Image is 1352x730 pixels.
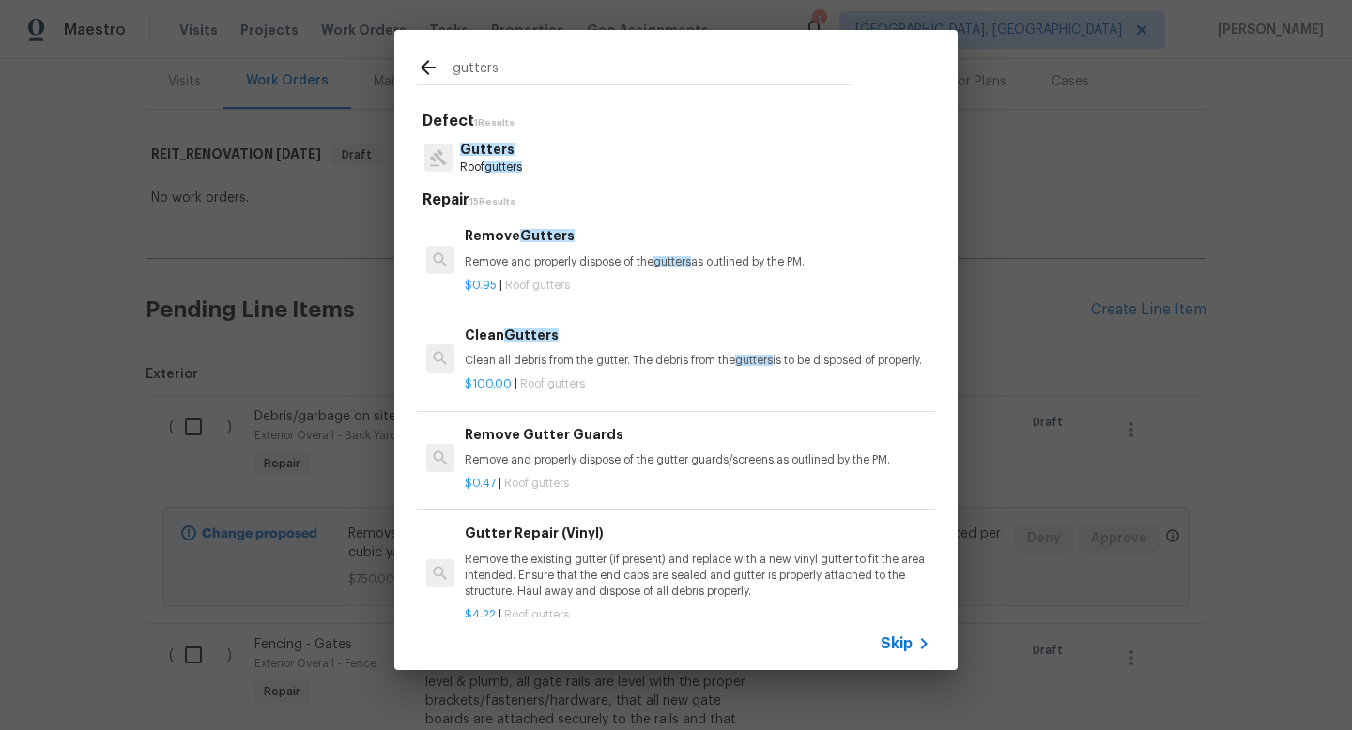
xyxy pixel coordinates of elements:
[465,478,496,489] span: $0.47
[465,254,930,270] p: Remove and properly dispose of the as outlined by the PM.
[504,328,559,342] span: Gutters
[465,552,930,600] p: Remove the existing gutter (if present) and replace with a new vinyl gutter to fit the area inten...
[460,160,522,175] p: Roof
[465,225,930,246] h6: Remove
[504,609,569,620] span: Roof gutters
[520,378,585,389] span: Roof gutters
[465,280,497,291] span: $0.95
[465,452,930,468] p: Remove and properly dispose of the gutter guards/screens as outlined by the PM.
[465,609,496,620] span: $4.22
[469,197,515,206] span: 15 Results
[460,143,515,156] span: Gutters
[422,190,935,210] h5: Repair
[505,280,570,291] span: Roof gutters
[465,278,930,294] p: |
[653,256,691,267] span: gutters
[465,424,930,445] h6: Remove Gutter Guards
[484,161,522,173] span: gutters
[465,325,930,345] h6: Clean
[465,353,930,369] p: Clean all debris from the gutter. The debris from the is to be disposed of properly.
[474,118,515,128] span: 1 Results
[465,607,930,623] p: |
[453,56,851,84] input: Search issues or repairs
[881,634,913,653] span: Skip
[465,476,930,492] p: |
[504,478,569,489] span: Roof gutters
[465,378,512,389] span: $100.00
[465,376,930,392] p: |
[520,229,575,242] span: Gutters
[735,355,773,366] span: gutters
[465,523,930,543] h6: Gutter Repair (Vinyl)
[422,112,935,131] h5: Defect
